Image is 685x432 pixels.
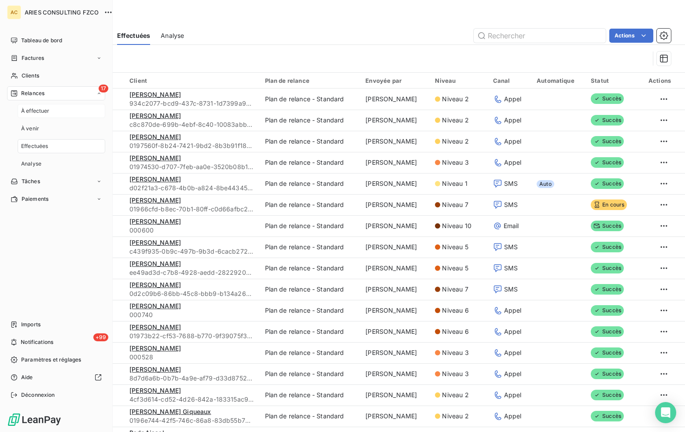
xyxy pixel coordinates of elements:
[435,77,482,84] div: Niveau
[129,112,181,119] span: [PERSON_NAME]
[442,412,468,421] span: Niveau 2
[161,31,184,40] span: Analyse
[504,200,518,209] span: SMS
[129,395,254,404] span: 4cf3d614-cd52-4d26-842a-183315ac9763
[591,369,624,379] span: Succès
[93,333,108,341] span: +99
[260,363,361,384] td: Plan de relance - Standard
[504,243,518,251] span: SMS
[609,29,653,43] button: Actions
[129,205,254,214] span: 01966cfd-b8ec-70b1-80ff-c0d66afbc2b4
[504,348,522,357] span: Appel
[360,279,430,300] td: [PERSON_NAME]
[21,107,50,115] span: À effectuer
[129,239,181,246] span: [PERSON_NAME]
[18,157,105,171] a: Analyse
[360,152,430,173] td: [PERSON_NAME]
[265,77,355,84] div: Plan de relance
[21,142,48,150] span: Effectuées
[537,77,580,84] div: Automatique
[129,260,181,267] span: [PERSON_NAME]
[7,370,105,384] a: Aide
[129,77,147,84] span: Client
[504,95,522,103] span: Appel
[129,162,254,171] span: 01974530-d707-7feb-aa0e-3520b08b19b6
[591,326,624,337] span: Succès
[129,416,254,425] span: 0196e744-42f5-746c-86a8-83db55b79461
[591,242,624,252] span: Succès
[504,158,522,167] span: Appel
[21,373,33,381] span: Aide
[591,284,624,295] span: Succès
[7,33,105,48] a: Tableau de bord
[591,390,624,400] span: Succès
[129,302,181,310] span: [PERSON_NAME]
[129,247,254,256] span: c439f935-0b9c-497b-9b3d-6cacb272a447
[129,226,254,235] span: 000600
[442,264,468,273] span: Niveau 5
[129,310,254,319] span: 000740
[129,323,181,331] span: [PERSON_NAME]
[360,258,430,279] td: [PERSON_NAME]
[7,5,21,19] div: AC
[21,391,55,399] span: Déconnexion
[442,116,468,125] span: Niveau 2
[504,179,518,188] span: SMS
[260,279,361,300] td: Plan de relance - Standard
[360,173,430,194] td: [PERSON_NAME]
[591,221,624,231] span: Succès
[18,139,105,153] a: Effectuées
[260,194,361,215] td: Plan de relance - Standard
[7,413,62,427] img: Logo LeanPay
[129,387,181,394] span: [PERSON_NAME]
[442,200,468,209] span: Niveau 7
[360,236,430,258] td: [PERSON_NAME]
[591,305,624,316] span: Succès
[25,9,99,16] span: ARIES CONSULTING FZCO
[360,215,430,236] td: [PERSON_NAME]
[22,54,44,62] span: Factures
[442,285,468,294] span: Niveau 7
[360,194,430,215] td: [PERSON_NAME]
[260,173,361,194] td: Plan de relance - Standard
[129,344,181,352] span: [PERSON_NAME]
[22,195,48,203] span: Paiements
[591,157,624,168] span: Succès
[260,384,361,406] td: Plan de relance - Standard
[260,215,361,236] td: Plan de relance - Standard
[129,366,181,373] span: [PERSON_NAME]
[7,353,105,367] a: Paramètres et réglages
[99,85,108,92] span: 17
[129,332,254,340] span: 01973b22-cf53-7688-b770-9f39075f3a17
[591,199,627,210] span: En cours
[537,180,554,188] span: Auto
[504,306,522,315] span: Appel
[504,369,522,378] span: Appel
[129,184,254,192] span: d02f21a3-c678-4b0b-a824-8be443450b35
[360,110,430,131] td: [PERSON_NAME]
[129,196,181,204] span: [PERSON_NAME]
[7,69,105,83] a: Clients
[129,91,181,98] span: [PERSON_NAME]
[260,89,361,110] td: Plan de relance - Standard
[21,160,41,168] span: Analyse
[260,110,361,131] td: Plan de relance - Standard
[591,411,624,421] span: Succès
[360,321,430,342] td: [PERSON_NAME]
[260,300,361,321] td: Plan de relance - Standard
[591,93,624,104] span: Succès
[260,131,361,152] td: Plan de relance - Standard
[7,192,105,206] a: Paiements
[7,318,105,332] a: Imports
[22,177,40,185] span: Tâches
[504,264,518,273] span: SMS
[7,86,105,171] a: 17RelancesÀ effectuerÀ venirEffectuéesAnalyse
[21,37,62,44] span: Tableau de bord
[643,77,671,84] div: Actions
[7,51,105,65] a: Factures
[129,133,181,140] span: [PERSON_NAME]
[360,406,430,427] td: [PERSON_NAME]
[442,327,468,336] span: Niveau 6
[21,89,44,97] span: Relances
[129,268,254,277] span: ee49ad3d-c7b8-4928-aedd-28229205092c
